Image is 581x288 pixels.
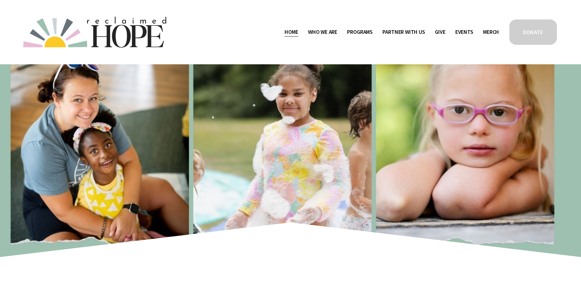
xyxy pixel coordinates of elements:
a: folder dropdown [347,27,373,37]
a: folder dropdown [308,27,337,37]
a: Give [435,27,445,37]
img: Reclaimed Hope Initiative [23,17,166,48]
a: Merch [483,27,499,37]
a: Home [285,27,298,37]
span: Who We Are [308,28,337,37]
span: Partner With Us [382,28,425,37]
a: Events [455,27,473,37]
a: DONATE [508,19,558,46]
span: Programs [347,28,373,37]
a: folder dropdown [382,27,425,37]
